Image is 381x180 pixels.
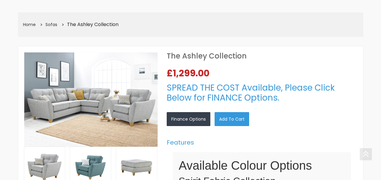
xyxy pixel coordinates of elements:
a: Sofas [45,22,57,28]
h1: The Ashley Collection [167,52,357,60]
li: The Ashley Collection [59,20,119,29]
h5: Features [167,139,357,146]
h1: Available Colour Options [179,158,345,173]
a: Add to Cart [215,112,249,126]
a: Finance Options [167,112,210,126]
h3: SPREAD THE COST Available, Please Click Below for FINANCE Options. [167,83,357,103]
a: Home [23,22,36,28]
span: £1,299.00 [167,69,212,78]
